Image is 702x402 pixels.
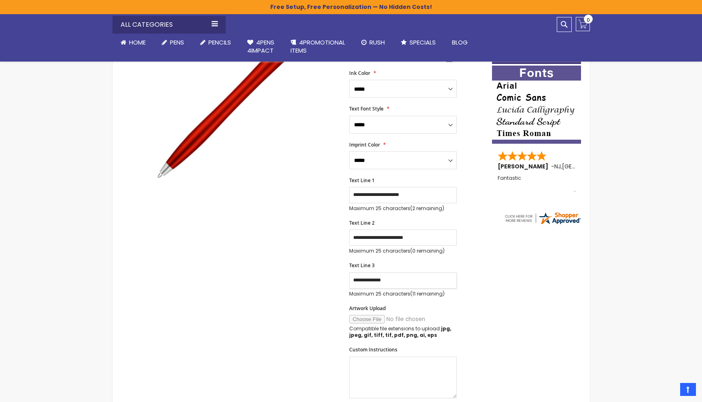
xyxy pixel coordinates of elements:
[349,291,457,297] p: Maximum 25 characters
[239,34,282,60] a: 4Pens4impact
[554,162,561,170] span: NJ
[393,34,444,51] a: Specials
[410,290,445,297] span: (11 remaining)
[349,325,451,338] strong: jpg, jpeg, gif, tiff, tif, pdf, png, ai, eps
[349,219,375,226] span: Text Line 2
[349,177,375,184] span: Text Line 1
[498,162,551,170] span: [PERSON_NAME]
[444,34,476,51] a: Blog
[208,38,231,47] span: Pencils
[492,66,581,144] img: font-personalization-examples
[504,220,581,227] a: 4pens.com certificate URL
[349,346,397,353] span: Custom Instructions
[349,262,375,269] span: Text Line 3
[349,141,380,148] span: Imprint Color
[410,205,444,212] span: (2 remaining)
[112,34,154,51] a: Home
[504,211,581,225] img: 4pens.com widget logo
[349,305,386,312] span: Artwork Upload
[369,38,385,47] span: Rush
[551,162,621,170] span: - ,
[349,105,384,112] span: Text Font Style
[410,247,445,254] span: (0 remaining)
[282,34,353,60] a: 4PROMOTIONALITEMS
[576,17,590,31] a: 0
[349,325,457,338] p: Compatible file extensions to upload:
[562,162,621,170] span: [GEOGRAPHIC_DATA]
[452,38,468,47] span: Blog
[170,38,184,47] span: Pens
[635,380,702,402] iframe: Google Customer Reviews
[247,38,274,55] span: 4Pens 4impact
[498,175,576,193] div: Fantastic
[349,70,370,77] span: Ink Color
[349,205,457,212] p: Maximum 25 characters
[349,248,457,254] p: Maximum 25 characters
[154,34,192,51] a: Pens
[587,16,590,24] span: 0
[353,34,393,51] a: Rush
[409,38,436,47] span: Specials
[192,34,239,51] a: Pencils
[291,38,345,55] span: 4PROMOTIONAL ITEMS
[129,38,146,47] span: Home
[112,16,226,34] div: All Categories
